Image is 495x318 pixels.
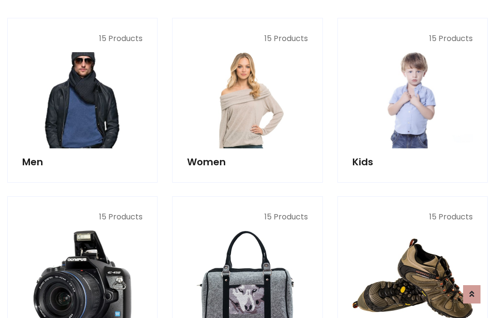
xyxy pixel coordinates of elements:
[22,156,143,168] h5: Men
[22,211,143,223] p: 15 Products
[187,156,307,168] h5: Women
[22,33,143,44] p: 15 Products
[352,211,473,223] p: 15 Products
[352,156,473,168] h5: Kids
[187,33,307,44] p: 15 Products
[187,211,307,223] p: 15 Products
[352,33,473,44] p: 15 Products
